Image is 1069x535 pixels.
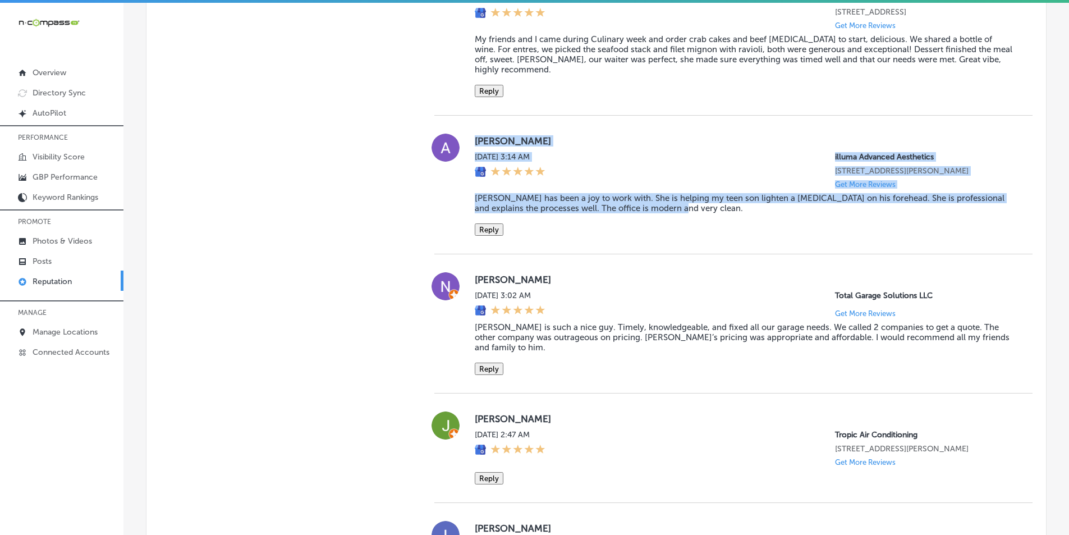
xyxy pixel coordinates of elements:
blockquote: [PERSON_NAME] has been a joy to work with. She is helping my teen son lighten a [MEDICAL_DATA] on... [475,193,1015,213]
label: [PERSON_NAME] [475,523,1015,534]
p: Directory Sync [33,88,86,98]
div: 5 Stars [490,7,545,20]
p: Get More Reviews [835,458,896,467]
p: 20626 Stone Oak Pkwy Unit 103 [835,7,1015,17]
p: Get More Reviews [835,309,896,318]
p: Get More Reviews [835,180,896,189]
button: Reply [475,472,503,484]
p: Tropic Air Conditioning [835,430,1015,440]
div: 5 Stars [490,305,545,317]
p: 1342 whitfield ave [835,444,1015,454]
p: Visibility Score [33,152,85,162]
label: [PERSON_NAME] [475,274,1015,285]
p: Keyword Rankings [33,193,98,202]
blockquote: [PERSON_NAME] is such a nice guy. Timely, knowledgeable, and fixed all our garage needs. We calle... [475,322,1015,353]
p: Photos & Videos [33,236,92,246]
p: Manage Locations [33,327,98,337]
p: Reputation [33,277,72,286]
p: Posts [33,257,52,266]
img: 660ab0bf-5cc7-4cb8-ba1c-48b5ae0f18e60NCTV_CLogo_TV_Black_-500x88.png [18,17,80,28]
button: Reply [475,363,503,375]
button: Reply [475,85,503,97]
label: [PERSON_NAME] [475,413,1015,424]
p: GBP Performance [33,172,98,182]
p: 7430 E Caley Ave #315 [835,166,1015,176]
p: Connected Accounts [33,347,109,357]
label: [PERSON_NAME] [475,135,1015,147]
label: [DATE] 3:14 AM [475,152,545,162]
div: 5 Stars [490,166,545,179]
label: [DATE] 3:02 AM [475,291,545,300]
div: 5 Stars [490,444,545,456]
p: Overview [33,68,66,77]
p: Get More Reviews [835,21,896,30]
p: illuma Advanced Aesthetics [835,152,1015,162]
button: Reply [475,223,503,236]
label: [DATE] 2:47 AM [475,430,545,440]
p: Total Garage Solutions LLC [835,291,1015,300]
blockquote: My friends and I came during Culinary week and order crab cakes and beef [MEDICAL_DATA] to start,... [475,34,1015,75]
p: AutoPilot [33,108,66,118]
